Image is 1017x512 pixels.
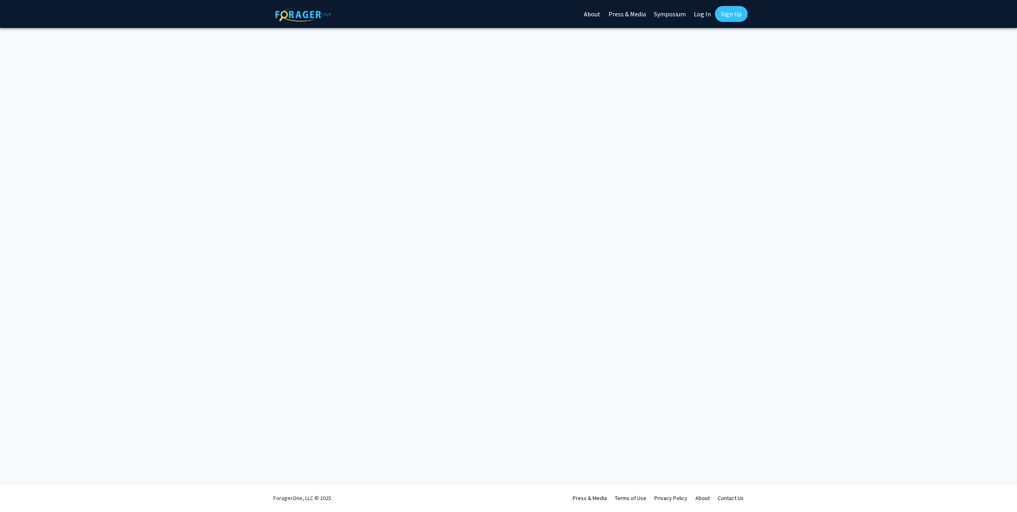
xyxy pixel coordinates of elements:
[654,494,687,502] a: Privacy Policy
[695,494,710,502] a: About
[718,494,744,502] a: Contact Us
[275,8,331,22] img: ForagerOne Logo
[573,494,607,502] a: Press & Media
[715,6,748,22] a: Sign Up
[615,494,646,502] a: Terms of Use
[273,484,331,512] div: ForagerOne, LLC © 2025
